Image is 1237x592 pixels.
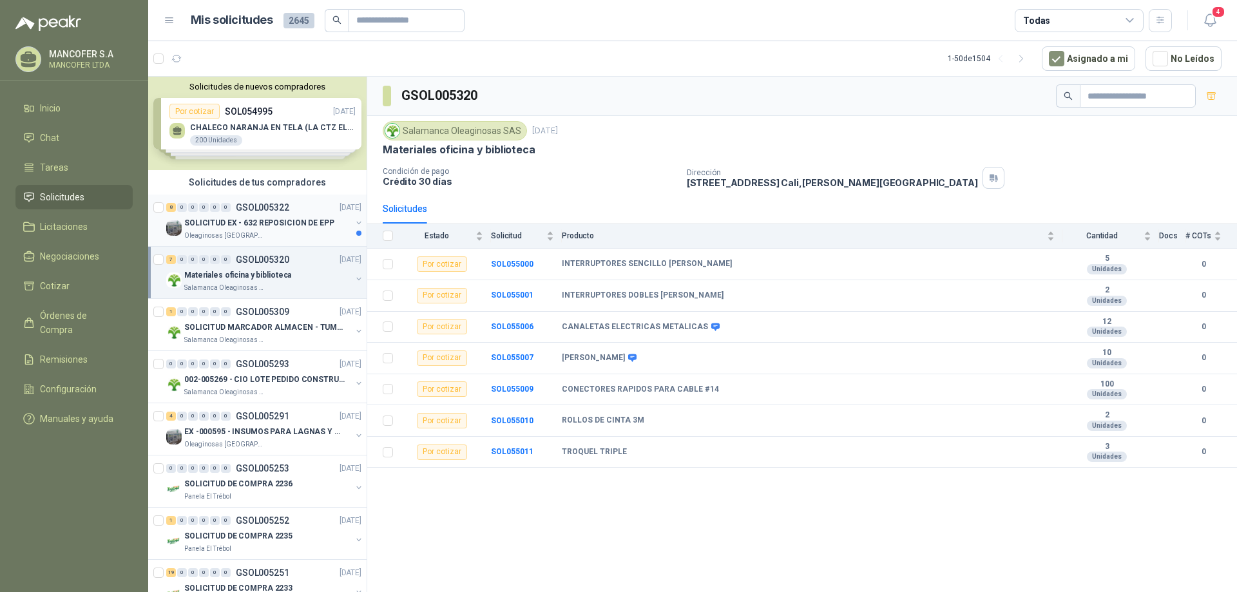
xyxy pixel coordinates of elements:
p: [STREET_ADDRESS] Cali , [PERSON_NAME][GEOGRAPHIC_DATA] [687,177,978,188]
div: Unidades [1087,327,1127,337]
div: 7 [166,255,176,264]
a: Cotizar [15,274,133,298]
span: Negociaciones [40,249,99,263]
p: GSOL005253 [236,464,289,473]
b: 0 [1185,383,1222,396]
p: [DATE] [340,515,361,527]
div: Por cotizar [417,381,467,397]
a: 4 0 0 0 0 0 GSOL005291[DATE] Company LogoEX -000595 - INSUMOS PARA LAGNAS Y OFICINAS PLANTAOleagi... [166,408,364,450]
a: Manuales y ayuda [15,406,133,431]
p: [DATE] [340,463,361,475]
th: # COTs [1185,224,1237,249]
span: Licitaciones [40,220,88,234]
b: 0 [1185,446,1222,458]
div: Por cotizar [417,444,467,460]
div: 0 [177,255,187,264]
span: Chat [40,131,59,145]
div: Unidades [1087,421,1127,431]
b: SOL055007 [491,353,533,362]
p: [DATE] [340,410,361,423]
button: Solicitudes de nuevos compradores [153,82,361,91]
h1: Mis solicitudes [191,11,273,30]
div: 0 [210,412,220,421]
div: Por cotizar [417,319,467,334]
p: Oleaginosas [GEOGRAPHIC_DATA][PERSON_NAME] [184,231,265,241]
p: Salamanca Oleaginosas SAS [184,283,265,293]
div: 1 [166,307,176,316]
a: Remisiones [15,347,133,372]
div: 0 [188,255,198,264]
div: Por cotizar [417,256,467,272]
p: MANCOFER S.A [49,50,129,59]
th: Cantidad [1062,224,1159,249]
p: Dirección [687,168,978,177]
span: 2645 [283,13,314,28]
p: GSOL005322 [236,203,289,212]
p: Oleaginosas [GEOGRAPHIC_DATA][PERSON_NAME] [184,439,265,450]
p: Panela El Trébol [184,544,231,554]
a: Configuración [15,377,133,401]
button: Asignado a mi [1042,46,1135,71]
b: SOL055006 [491,322,533,331]
th: Docs [1159,224,1185,249]
a: 7 0 0 0 0 0 GSOL005320[DATE] Company LogoMateriales oficina y bibliotecaSalamanca Oleaginosas SAS [166,252,364,293]
b: 0 [1185,289,1222,301]
img: Logo peakr [15,15,81,31]
div: 0 [177,464,187,473]
div: 0 [221,516,231,525]
img: Company Logo [166,533,182,549]
p: GSOL005251 [236,568,289,577]
div: Unidades [1087,358,1127,368]
img: Company Logo [166,220,182,236]
div: 0 [210,516,220,525]
a: SOL055009 [491,385,533,394]
span: # COTs [1185,231,1211,240]
span: Órdenes de Compra [40,309,120,337]
b: 0 [1185,321,1222,333]
div: 0 [199,464,209,473]
div: 0 [221,412,231,421]
span: Cantidad [1062,231,1141,240]
th: Estado [401,224,491,249]
b: 5 [1062,254,1151,264]
div: Unidades [1087,389,1127,399]
p: SOLICITUD DE COMPRA 2236 [184,478,292,490]
div: 0 [177,359,187,368]
div: 0 [221,203,231,212]
span: Inicio [40,101,61,115]
span: Solicitudes [40,190,84,204]
a: 0 0 0 0 0 0 GSOL005293[DATE] Company Logo002-005269 - CIO LOTE PEDIDO CONSTRUCCIONSalamanca Oleag... [166,356,364,397]
p: SOLICITUD MARCADOR ALMACEN - TUMACO [184,321,345,334]
div: 0 [199,359,209,368]
div: 1 [166,516,176,525]
a: Licitaciones [15,215,133,239]
b: SOL055000 [491,260,533,269]
p: GSOL005293 [236,359,289,368]
div: 19 [166,568,176,577]
b: 2 [1062,285,1151,296]
span: search [1064,91,1073,100]
a: SOL055010 [491,416,533,425]
a: Solicitudes [15,185,133,209]
th: Producto [562,224,1062,249]
div: 0 [221,255,231,264]
div: Por cotizar [417,350,467,366]
div: 0 [210,464,220,473]
p: [DATE] [340,202,361,214]
div: Solicitudes de nuevos compradoresPor cotizarSOL054995[DATE] CHALECO NARANJA EN TELA (LA CTZ ELEGI... [148,77,367,170]
th: Solicitud [491,224,562,249]
div: 0 [177,307,187,316]
b: TROQUEL TRIPLE [562,447,627,457]
p: GSOL005291 [236,412,289,421]
div: 0 [221,307,231,316]
b: 100 [1062,379,1151,390]
div: 0 [199,516,209,525]
span: Configuración [40,382,97,396]
span: Manuales y ayuda [40,412,113,426]
p: Panela El Trébol [184,492,231,502]
div: 0 [188,568,198,577]
p: Salamanca Oleaginosas SAS [184,387,265,397]
div: 1 - 50 de 1504 [948,48,1031,69]
span: Estado [401,231,473,240]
